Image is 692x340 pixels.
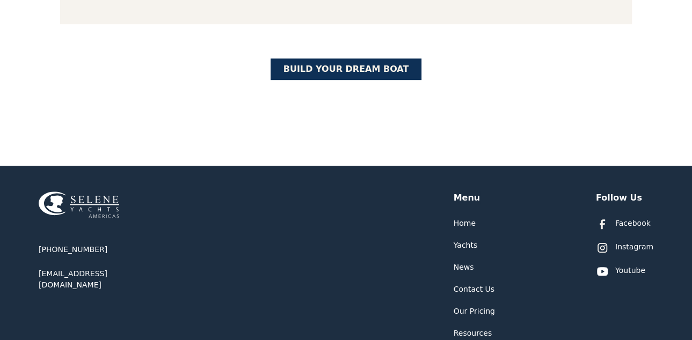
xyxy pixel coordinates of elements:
div: Menu [454,191,480,204]
a: Youtube [596,265,645,278]
a: [PHONE_NUMBER] [39,244,107,255]
a: Home [454,218,476,229]
div: Instagram [615,241,653,253]
a: Instagram [596,241,653,254]
a: News [454,262,474,273]
a: Resources [454,328,492,339]
a: Yachts [454,240,478,251]
div: Facebook [615,218,651,229]
a: Our Pricing [454,306,495,317]
a: Contact Us [454,284,494,295]
a: BUILD yOUR dream boat [271,58,422,80]
div: Youtube [615,265,645,276]
a: Facebook [596,218,651,231]
a: [EMAIL_ADDRESS][DOMAIN_NAME] [39,268,167,291]
div: Follow Us [596,191,642,204]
